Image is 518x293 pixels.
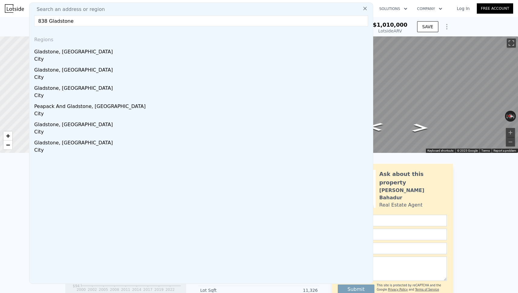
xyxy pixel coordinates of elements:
[412,3,447,14] button: Company
[405,122,435,134] path: Go South, 66th Ave W
[34,137,370,146] div: Gladstone, [GEOGRAPHIC_DATA]
[277,36,518,153] div: Map
[493,149,516,152] a: Report a problem
[450,5,477,12] a: Log In
[34,64,370,74] div: Gladstone, [GEOGRAPHIC_DATA]
[154,288,164,292] tspan: 2019
[338,243,447,254] input: Phone
[415,288,439,291] a: Terms of Service
[505,111,508,122] button: Rotate counterclockwise
[373,28,407,34] div: Lotside ARV
[34,15,368,26] input: Enter an address, city, region, neighborhood or zip code
[34,146,370,155] div: City
[110,288,119,292] tspan: 2008
[73,284,80,288] tspan: $94
[505,113,516,119] button: Reset the view
[6,132,10,140] span: +
[374,3,412,14] button: Solutions
[34,56,370,64] div: City
[441,21,453,33] button: Show Options
[373,22,407,28] span: $1,010,000
[513,111,516,122] button: Rotate clockwise
[360,121,390,133] path: Go North, 66th Ave W
[379,170,447,187] div: Ask about this property
[132,288,141,292] tspan: 2014
[165,288,175,292] tspan: 2022
[506,128,515,137] button: Zoom in
[77,288,86,292] tspan: 2000
[34,46,370,56] div: Gladstone, [GEOGRAPHIC_DATA]
[34,74,370,82] div: City
[143,288,153,292] tspan: 2017
[481,149,490,152] a: Terms (opens in new tab)
[32,31,370,46] div: Regions
[379,201,423,209] div: Real Estate Agent
[507,39,516,48] button: Toggle fullscreen view
[338,215,447,226] input: Name
[3,140,12,150] a: Zoom out
[6,141,10,149] span: −
[34,110,370,119] div: City
[379,187,447,201] div: [PERSON_NAME] Bahadur
[427,149,453,153] button: Keyboard shortcuts
[99,288,108,292] tspan: 2005
[388,288,408,291] a: Privacy Policy
[477,3,513,14] a: Free Account
[32,6,105,13] span: Search an address or region
[121,288,130,292] tspan: 2011
[338,229,447,240] input: Email
[34,100,370,110] div: Peapack And Gladstone, [GEOGRAPHIC_DATA]
[34,92,370,100] div: City
[417,21,438,32] button: SAVE
[506,137,515,146] button: Zoom out
[277,36,518,153] div: Street View
[3,131,12,140] a: Zoom in
[457,149,478,152] span: © 2025 Google
[34,82,370,92] div: Gladstone, [GEOGRAPHIC_DATA]
[88,288,97,292] tspan: 2002
[34,119,370,128] div: Gladstone, [GEOGRAPHIC_DATA]
[5,4,24,13] img: Lotside
[34,128,370,137] div: City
